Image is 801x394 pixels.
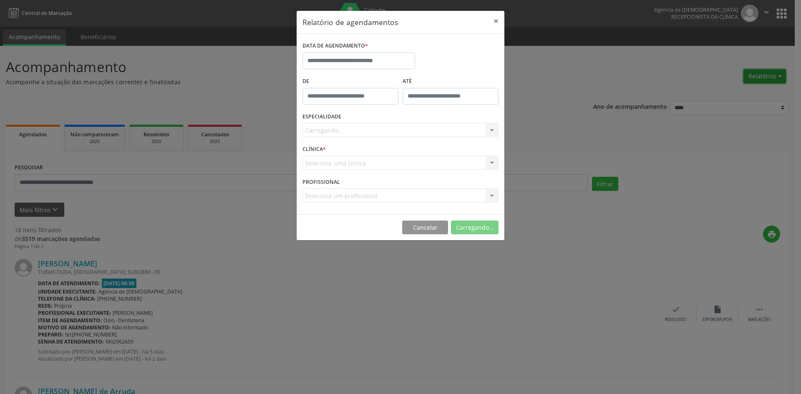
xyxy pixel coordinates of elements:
label: PROFISSIONAL [302,176,340,188]
button: Close [488,11,504,31]
label: DATA DE AGENDAMENTO [302,40,368,53]
label: CLÍNICA [302,143,326,156]
label: De [302,75,398,88]
h5: Relatório de agendamentos [302,17,398,28]
label: ESPECIALIDADE [302,110,341,123]
label: ATÉ [403,75,499,88]
button: Cancelar [402,221,448,235]
button: Carregando... [451,221,499,235]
